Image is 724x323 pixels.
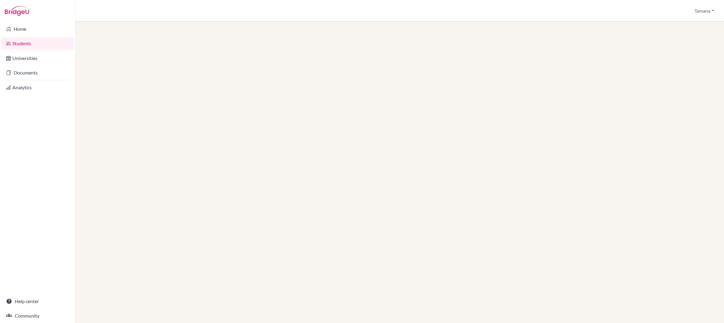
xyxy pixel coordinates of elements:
a: Community [1,310,74,322]
a: Home [1,23,74,35]
a: Students [1,37,74,49]
a: Help center [1,295,74,307]
a: Analytics [1,81,74,93]
img: Bridge-U [5,6,29,16]
button: Tamana [692,5,717,17]
a: Universities [1,52,74,64]
a: Documents [1,67,74,79]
